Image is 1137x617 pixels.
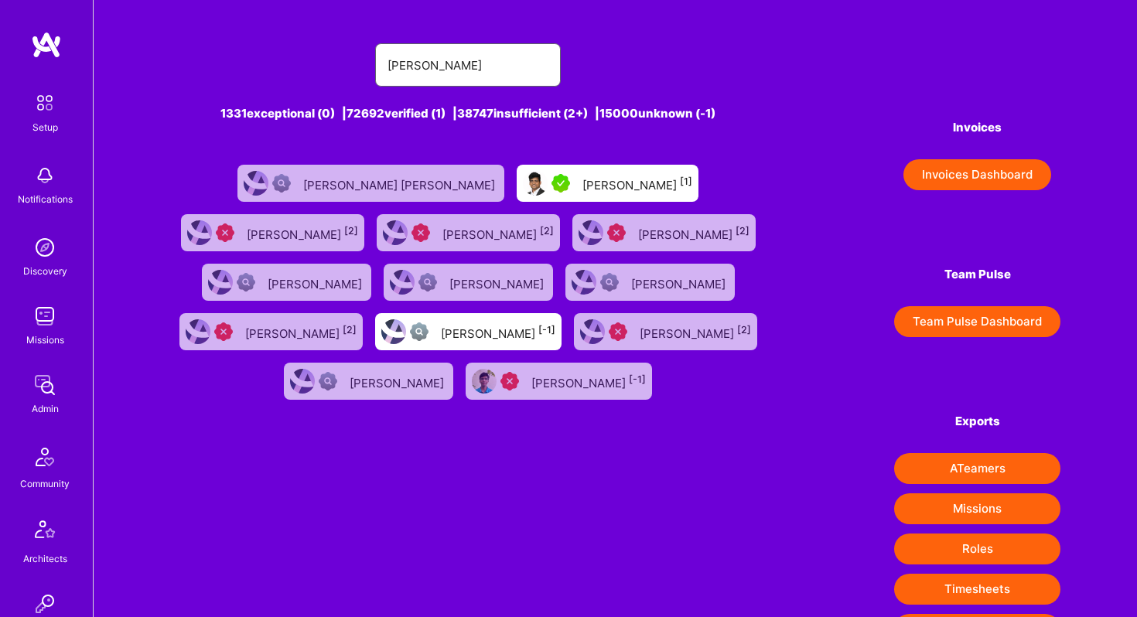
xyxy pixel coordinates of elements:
[208,270,233,295] img: User Avatar
[459,356,658,406] a: User AvatarUnqualified[PERSON_NAME][-1]
[410,322,429,341] img: Not fully vetted
[20,476,70,492] div: Community
[388,46,548,85] input: Search for an A-Teamer
[894,121,1060,135] h4: Invoices
[26,332,64,348] div: Missions
[568,307,763,356] a: User AvatarUnqualified[PERSON_NAME][2]
[319,372,337,390] img: Not Scrubbed
[26,438,63,476] img: Community
[441,322,555,342] div: [PERSON_NAME]
[32,119,58,135] div: Setup
[247,223,358,243] div: [PERSON_NAME]
[894,533,1060,564] button: Roles
[26,513,63,551] img: Architects
[173,307,369,356] a: User AvatarUnqualified[PERSON_NAME][2]
[29,232,60,263] img: discovery
[369,307,568,356] a: User AvatarNot fully vetted[PERSON_NAME][-1]
[580,319,605,344] img: User Avatar
[29,301,60,332] img: teamwork
[894,268,1060,281] h4: Team Pulse
[303,173,498,193] div: [PERSON_NAME] [PERSON_NAME]
[607,223,626,242] img: Unqualified
[572,270,596,295] img: User Avatar
[214,322,233,341] img: Unqualified
[523,171,548,196] img: User Avatar
[540,225,554,237] sup: [2]
[566,208,762,257] a: User AvatarUnqualified[PERSON_NAME][2]
[383,220,408,245] img: User Avatar
[29,160,60,191] img: bell
[377,257,559,307] a: User AvatarNot Scrubbed[PERSON_NAME]
[381,319,406,344] img: User Avatar
[894,414,1060,428] h4: Exports
[500,372,519,390] img: Unqualified
[343,324,357,336] sup: [2]
[894,306,1060,337] button: Team Pulse Dashboard
[170,105,767,121] div: 1331 exceptional (0) | 72692 verified (1) | 38747 insufficient (2+) | 15000 unknown (-1)
[23,551,67,567] div: Architects
[268,272,365,292] div: [PERSON_NAME]
[903,159,1051,190] button: Invoices Dashboard
[245,322,357,342] div: [PERSON_NAME]
[531,371,646,391] div: [PERSON_NAME]
[600,273,619,291] img: Not Scrubbed
[244,171,268,196] img: User Avatar
[231,159,510,208] a: User AvatarNot Scrubbed[PERSON_NAME] [PERSON_NAME]
[187,220,212,245] img: User Avatar
[559,257,741,307] a: User AvatarNot Scrubbed[PERSON_NAME]
[390,270,415,295] img: User Avatar
[237,273,255,291] img: Not Scrubbed
[894,574,1060,605] button: Timesheets
[736,225,749,237] sup: [2]
[175,208,370,257] a: User AvatarUnqualified[PERSON_NAME][2]
[737,324,751,336] sup: [2]
[640,322,751,342] div: [PERSON_NAME]
[449,272,547,292] div: [PERSON_NAME]
[278,356,459,406] a: User AvatarNot Scrubbed[PERSON_NAME]
[32,401,59,417] div: Admin
[29,370,60,401] img: admin teamwork
[418,273,437,291] img: Not Scrubbed
[894,493,1060,524] button: Missions
[472,369,497,394] img: User Avatar
[290,369,315,394] img: User Avatar
[29,87,61,119] img: setup
[638,223,749,243] div: [PERSON_NAME]
[370,208,566,257] a: User AvatarUnqualified[PERSON_NAME][2]
[894,159,1060,190] a: Invoices Dashboard
[186,319,210,344] img: User Avatar
[411,223,430,242] img: Unqualified
[196,257,377,307] a: User AvatarNot Scrubbed[PERSON_NAME]
[272,174,291,193] img: Not Scrubbed
[609,322,627,341] img: Unqualified
[631,272,729,292] div: [PERSON_NAME]
[680,176,692,187] sup: [1]
[538,324,555,336] sup: [-1]
[551,174,570,193] img: A.Teamer in Residence
[18,191,73,207] div: Notifications
[579,220,603,245] img: User Avatar
[31,31,62,59] img: logo
[344,225,358,237] sup: [2]
[442,223,554,243] div: [PERSON_NAME]
[23,263,67,279] div: Discovery
[350,371,447,391] div: [PERSON_NAME]
[510,159,705,208] a: User AvatarA.Teamer in Residence[PERSON_NAME][1]
[216,223,234,242] img: Unqualified
[894,453,1060,484] button: ATeamers
[582,173,692,193] div: [PERSON_NAME]
[629,373,646,385] sup: [-1]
